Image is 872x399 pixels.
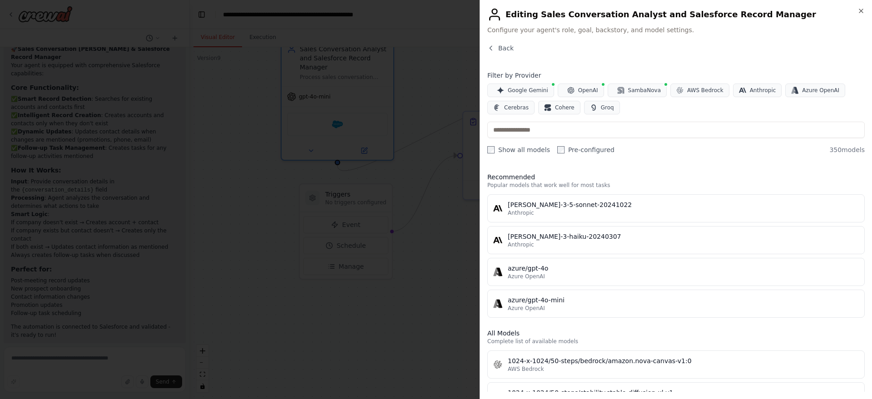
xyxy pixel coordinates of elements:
[608,84,667,97] button: SambaNova
[578,87,598,94] span: OpenAI
[498,44,514,53] span: Back
[487,84,554,97] button: Google Gemini
[487,7,865,22] h2: Editing Sales Conversation Analyst and Salesforce Record Manager
[508,296,859,305] div: azure/gpt-4o-mini
[487,146,495,153] input: Show all models
[487,338,865,345] p: Complete list of available models
[750,87,776,94] span: Anthropic
[487,44,514,53] button: Back
[487,258,865,286] button: azure/gpt-4oAzure OpenAI
[687,87,723,94] span: AWS Bedrock
[487,172,865,182] h3: Recommended
[538,101,580,114] button: Cohere
[558,84,604,97] button: OpenAI
[487,145,550,154] label: Show all models
[829,145,865,154] span: 350 models
[670,84,729,97] button: AWS Bedrock
[508,87,548,94] span: Google Gemini
[487,194,865,222] button: [PERSON_NAME]-3-5-sonnet-20241022Anthropic
[733,84,782,97] button: Anthropic
[508,388,859,397] div: 1024-x-1024/50-steps/stability.stable-diffusion-xl-v1
[508,273,545,280] span: Azure OpenAI
[508,200,859,209] div: [PERSON_NAME]-3-5-sonnet-20241022
[504,104,529,111] span: Cerebras
[508,365,544,373] span: AWS Bedrock
[508,356,859,365] div: 1024-x-1024/50-steps/bedrock/amazon.nova-canvas-v1:0
[508,232,859,241] div: [PERSON_NAME]-3-haiku-20240307
[508,241,534,248] span: Anthropic
[601,104,614,111] span: Groq
[785,84,845,97] button: Azure OpenAI
[508,305,545,312] span: Azure OpenAI
[557,145,614,154] label: Pre-configured
[487,25,865,34] span: Configure your agent's role, goal, backstory, and model settings.
[487,329,865,338] h3: All Models
[487,290,865,318] button: azure/gpt-4o-miniAzure OpenAI
[555,104,575,111] span: Cohere
[487,71,865,80] h4: Filter by Provider
[628,87,661,94] span: SambaNova
[487,226,865,254] button: [PERSON_NAME]-3-haiku-20240307Anthropic
[584,101,620,114] button: Groq
[487,350,865,379] button: 1024-x-1024/50-steps/bedrock/amazon.nova-canvas-v1:0AWS Bedrock
[487,101,535,114] button: Cerebras
[508,209,534,217] span: Anthropic
[508,264,859,273] div: azure/gpt-4o
[802,87,839,94] span: Azure OpenAI
[557,146,565,153] input: Pre-configured
[487,182,865,189] p: Popular models that work well for most tasks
